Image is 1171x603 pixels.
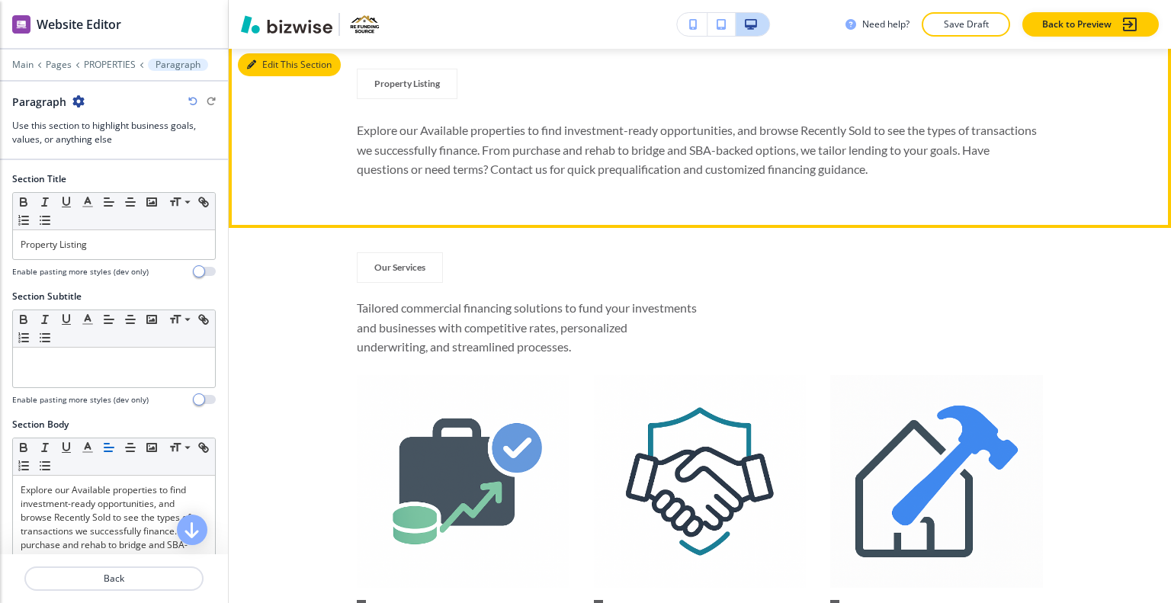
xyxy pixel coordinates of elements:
h3: Use this section to highlight business goals, values, or anything else [12,119,216,146]
p: Paragraph [156,59,201,70]
button: Back [24,566,204,591]
h2: Section Body [12,418,69,431]
p: Property Listing [21,238,207,252]
p: Back to Preview [1042,18,1112,31]
h2: Website Editor [37,15,121,34]
h2: Section Title [12,172,66,186]
button: Pages [46,59,72,70]
img: Your Logo [346,12,385,37]
p: Our Services [374,261,425,274]
p: Back [26,572,202,585]
p: Save Draft [942,18,990,31]
button: PROPERTIES [84,59,136,70]
img: Fix & Flip Loans [830,375,1043,588]
img: Bizwise Logo [241,15,332,34]
h2: Section Subtitle [12,290,82,303]
h4: Enable pasting more styles (dev only) [12,266,149,277]
button: Edit This Section [238,53,341,76]
p: Property Listing [374,77,440,91]
img: editor icon [12,15,30,34]
button: Main [12,59,34,70]
button: Back to Preview [1022,12,1159,37]
img: Non-Owner Occupied Investor Program [357,375,569,588]
h2: Paragraph [12,94,66,110]
p: Explore our Available properties to find investment-ready opportunities, and browse Recently Sold... [357,120,1043,179]
h4: Enable pasting more styles (dev only) [12,394,149,406]
button: Paragraph [148,59,208,71]
p: Tailored commercial financing solutions to fund your investments and businesses with competitive ... [357,298,700,357]
h3: Need help? [862,18,910,31]
img: Private Money Loan<br>Flexible short-term bridge financing with fast closing for real estate tran... [594,375,807,588]
button: Save Draft [922,12,1010,37]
